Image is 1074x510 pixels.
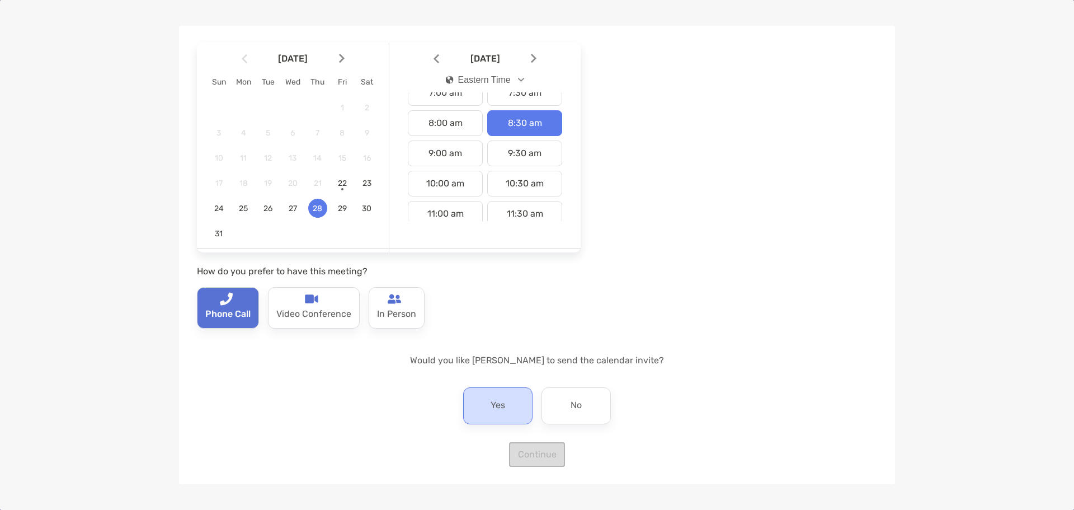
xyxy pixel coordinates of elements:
[388,292,401,306] img: type-call
[408,201,483,227] div: 11:00 am
[531,54,536,63] img: Arrow icon
[333,103,352,113] span: 1
[206,77,231,87] div: Sun
[234,128,253,138] span: 4
[258,153,277,163] span: 12
[446,76,454,84] img: icon
[308,153,327,163] span: 14
[357,153,376,163] span: 16
[487,201,562,227] div: 11:30 am
[258,204,277,213] span: 26
[283,153,302,163] span: 13
[209,179,228,188] span: 17
[234,179,253,188] span: 18
[231,77,256,87] div: Mon
[305,77,330,87] div: Thu
[283,179,302,188] span: 20
[446,75,511,85] div: Eastern Time
[518,78,525,82] img: Open dropdown arrow
[333,153,352,163] span: 15
[249,53,337,64] span: [DATE]
[333,179,352,188] span: 22
[357,103,376,113] span: 2
[408,171,483,196] div: 10:00 am
[234,204,253,213] span: 25
[209,204,228,213] span: 24
[487,110,562,136] div: 8:30 am
[357,128,376,138] span: 9
[357,204,376,213] span: 30
[355,77,379,87] div: Sat
[571,397,582,415] p: No
[280,77,305,87] div: Wed
[308,128,327,138] span: 7
[197,353,877,367] p: Would you like [PERSON_NAME] to send the calendar invite?
[209,128,228,138] span: 3
[205,306,251,324] p: Phone Call
[209,229,228,238] span: 31
[408,141,483,166] div: 9:00 am
[487,171,562,196] div: 10:30 am
[308,204,327,213] span: 28
[283,204,302,213] span: 27
[308,179,327,188] span: 21
[487,141,562,166] div: 9:30 am
[377,306,416,324] p: In Person
[333,204,352,213] span: 29
[256,77,280,87] div: Tue
[339,54,345,63] img: Arrow icon
[276,306,351,324] p: Video Conference
[333,128,352,138] span: 8
[234,153,253,163] span: 11
[436,67,534,93] button: iconEastern Time
[434,54,439,63] img: Arrow icon
[441,53,529,64] span: [DATE]
[258,128,277,138] span: 5
[408,80,483,106] div: 7:00 am
[491,397,505,415] p: Yes
[242,54,247,63] img: Arrow icon
[330,77,355,87] div: Fri
[209,153,228,163] span: 10
[219,292,233,306] img: type-call
[305,292,318,306] img: type-call
[357,179,376,188] span: 23
[258,179,277,188] span: 19
[283,128,302,138] span: 6
[408,110,483,136] div: 8:00 am
[197,264,581,278] p: How do you prefer to have this meeting?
